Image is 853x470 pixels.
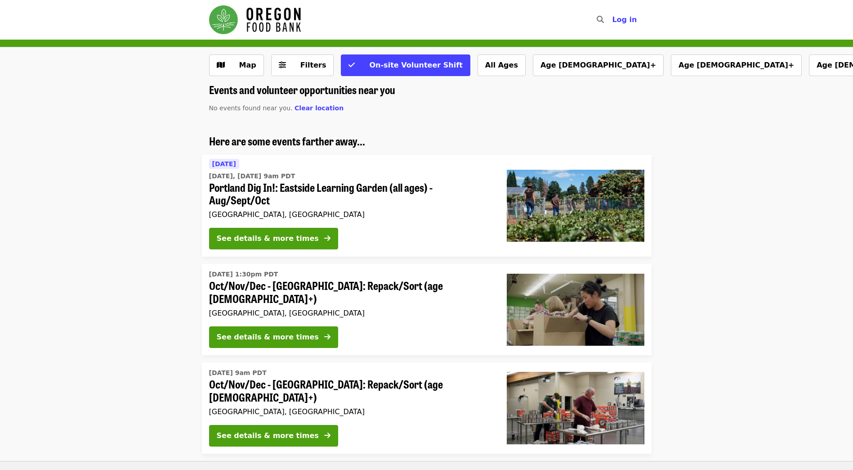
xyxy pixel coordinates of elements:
span: Oct/Nov/Dec - [GEOGRAPHIC_DATA]: Repack/Sort (age [DEMOGRAPHIC_DATA]+) [209,378,492,404]
img: Oregon Food Bank - Home [209,5,301,34]
span: Oct/Nov/Dec - [GEOGRAPHIC_DATA]: Repack/Sort (age [DEMOGRAPHIC_DATA]+) [209,279,492,305]
img: Oct/Nov/Dec - Portland: Repack/Sort (age 16+) organized by Oregon Food Bank [507,372,644,444]
div: [GEOGRAPHIC_DATA], [GEOGRAPHIC_DATA] [209,210,492,219]
i: sliders-h icon [279,61,286,69]
span: On-site Volunteer Shift [369,61,462,69]
i: map icon [217,61,225,69]
button: Age [DEMOGRAPHIC_DATA]+ [533,54,664,76]
div: See details & more times [217,332,319,343]
span: Here are some events farther away... [209,133,365,149]
button: Log in [605,11,644,29]
a: See details for "Oct/Nov/Dec - Portland: Repack/Sort (age 8+)" [202,264,652,355]
button: Show map view [209,54,264,76]
time: [DATE], [DATE] 9am PDT [209,172,295,181]
span: [DATE] [212,160,236,167]
div: [GEOGRAPHIC_DATA], [GEOGRAPHIC_DATA] [209,407,492,416]
span: Portland Dig In!: Eastside Learning Garden (all ages) - Aug/Sept/Oct [209,181,492,207]
span: No events found near you. [209,104,293,112]
i: arrow-right icon [324,234,330,243]
div: See details & more times [217,233,319,244]
button: See details & more times [209,425,338,447]
img: Portland Dig In!: Eastside Learning Garden (all ages) - Aug/Sept/Oct organized by Oregon Food Bank [507,170,644,242]
button: See details & more times [209,326,338,348]
button: Clear location [295,104,344,113]
div: [GEOGRAPHIC_DATA], [GEOGRAPHIC_DATA] [209,309,492,317]
i: arrow-right icon [324,333,330,341]
button: Age [DEMOGRAPHIC_DATA]+ [671,54,802,76]
button: On-site Volunteer Shift [341,54,470,76]
button: Filters (0 selected) [271,54,334,76]
img: Oct/Nov/Dec - Portland: Repack/Sort (age 8+) organized by Oregon Food Bank [507,274,644,346]
span: Map [239,61,256,69]
i: check icon [348,61,355,69]
button: All Ages [478,54,526,76]
button: See details & more times [209,228,338,249]
a: See details for "Portland Dig In!: Eastside Learning Garden (all ages) - Aug/Sept/Oct" [202,155,652,257]
time: [DATE] 9am PDT [209,368,267,378]
span: Log in [612,15,637,24]
i: search icon [597,15,604,24]
a: See details for "Oct/Nov/Dec - Portland: Repack/Sort (age 16+)" [202,362,652,454]
span: Clear location [295,104,344,112]
input: Search [609,9,616,31]
span: Filters [300,61,326,69]
time: [DATE] 1:30pm PDT [209,270,278,279]
span: Events and volunteer opportunities near you [209,81,395,97]
div: See details & more times [217,430,319,441]
i: arrow-right icon [324,431,330,440]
